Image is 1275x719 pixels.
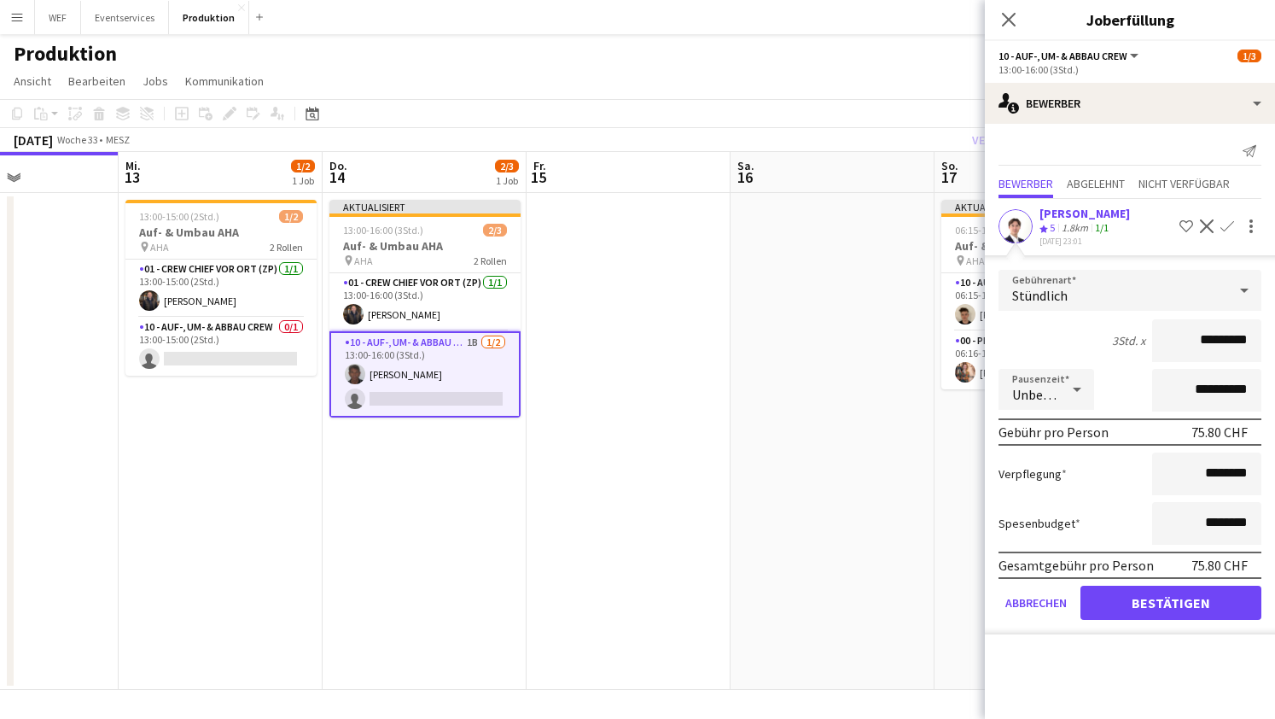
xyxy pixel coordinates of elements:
span: Bearbeiten [68,73,125,89]
span: Unbezahlt [1012,386,1074,403]
app-card-role: 00 - Produktionsleitung vor Ort (ZP)1/106:16-18:00 (11Std.44Min.)[PERSON_NAME] [941,331,1132,389]
span: 1/2 [291,160,315,172]
button: Produktion [169,1,249,34]
span: 13 [123,167,141,187]
h1: Produktion [14,41,117,67]
app-job-card: Aktualisiert13:00-16:00 (3Std.)2/3Auf- & Umbau AHA AHA2 Rollen01 - Crew Chief vor Ort (ZP)1/113:0... [329,200,521,418]
h3: Auf- & Umbau AHA [125,225,317,240]
span: Do. [329,158,347,173]
div: 75.80 CHF [1191,557,1248,574]
div: 13:00-16:00 (3Std.) [998,63,1261,76]
div: Aktualisiert [329,200,521,213]
span: AHA [150,241,169,254]
div: Aktualisiert [941,200,1132,213]
div: Bewerber [985,83,1275,124]
button: WEF [35,1,81,34]
span: Bewerber [998,178,1053,190]
div: 1 Job [292,174,314,187]
div: 3Std. x [1112,333,1145,348]
label: Spesenbudget [998,516,1080,531]
app-card-role: 01 - Crew Chief vor Ort (ZP)1/113:00-15:00 (2Std.)[PERSON_NAME] [125,260,317,318]
span: 2/3 [495,160,519,172]
span: Abgelehnt [1067,178,1125,190]
div: 75.80 CHF [1191,424,1248,441]
span: 17 [939,167,958,187]
span: Nicht verfügbar [1138,178,1230,190]
div: 1 Job [496,174,518,187]
div: Gesamtgebühr pro Person [998,557,1154,574]
span: So. [941,158,958,173]
button: 10 - Auf-, Um- & Abbau Crew [998,50,1141,62]
div: [DATE] [14,132,53,149]
a: Kommunikation [178,70,271,92]
app-card-role: 10 - Auf-, Um- & Abbau Crew0/113:00-15:00 (2Std.) [125,318,317,376]
span: 15 [531,167,546,187]
button: Eventservices [81,1,169,34]
span: AHA [966,254,985,267]
span: 2 Rollen [270,241,303,254]
app-skills-label: 1/1 [1095,221,1109,234]
button: Abbrechen [998,586,1074,620]
span: Sa. [737,158,754,173]
span: 5 [1050,221,1055,234]
span: Mi. [125,158,141,173]
app-card-role: 10 - Auf-, Um- & Abbau Crew1B1/213:00-16:00 (3Std.)[PERSON_NAME] [329,331,521,418]
h3: Auf- & Umbau AHA [329,238,521,254]
div: 1.8km [1058,221,1092,236]
span: Stündlich [1012,287,1068,304]
a: Ansicht [7,70,58,92]
button: Bestätigen [1080,586,1261,620]
label: Verpflegung [998,466,1067,482]
span: Fr. [533,158,546,173]
app-job-card: Aktualisiert06:15-18:00 (11Std.45Min.)2/2Auf- & Umbau AHA AHA2 Rollen10 - Auf-, Um- & Abbau Crew1... [941,200,1132,389]
app-card-role: 01 - Crew Chief vor Ort (ZP)1/113:00-16:00 (3Std.)[PERSON_NAME] [329,273,521,331]
span: 14 [327,167,347,187]
div: Gebühr pro Person [998,424,1109,441]
div: [PERSON_NAME] [1039,206,1130,221]
a: Bearbeiten [61,70,132,92]
span: 10 - Auf-, Um- & Abbau Crew [998,50,1127,62]
span: 06:15-18:00 (11Std.45Min.) [955,224,1069,237]
span: Kommunikation [185,73,264,89]
span: 1/2 [279,210,303,223]
span: 13:00-16:00 (3Std.) [343,224,423,237]
app-card-role: 10 - Auf-, Um- & Abbau Crew1/106:15-18:00 (11Std.45Min.)[PERSON_NAME] [941,273,1132,331]
span: 16 [735,167,754,187]
h3: Joberfüllung [985,9,1275,31]
span: 13:00-15:00 (2Std.) [139,210,219,223]
span: Jobs [143,73,168,89]
span: 2/3 [483,224,507,237]
span: AHA [354,254,373,267]
span: 2 Rollen [474,254,507,267]
div: [DATE] 23:01 [1039,236,1130,247]
h3: Auf- & Umbau AHA [941,238,1132,254]
app-job-card: 13:00-15:00 (2Std.)1/2Auf- & Umbau AHA AHA2 Rollen01 - Crew Chief vor Ort (ZP)1/113:00-15:00 (2St... [125,200,317,376]
span: Woche 33 [56,133,99,146]
span: Ansicht [14,73,51,89]
a: Jobs [136,70,175,92]
span: 1/3 [1237,50,1261,62]
div: MESZ [106,133,130,146]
